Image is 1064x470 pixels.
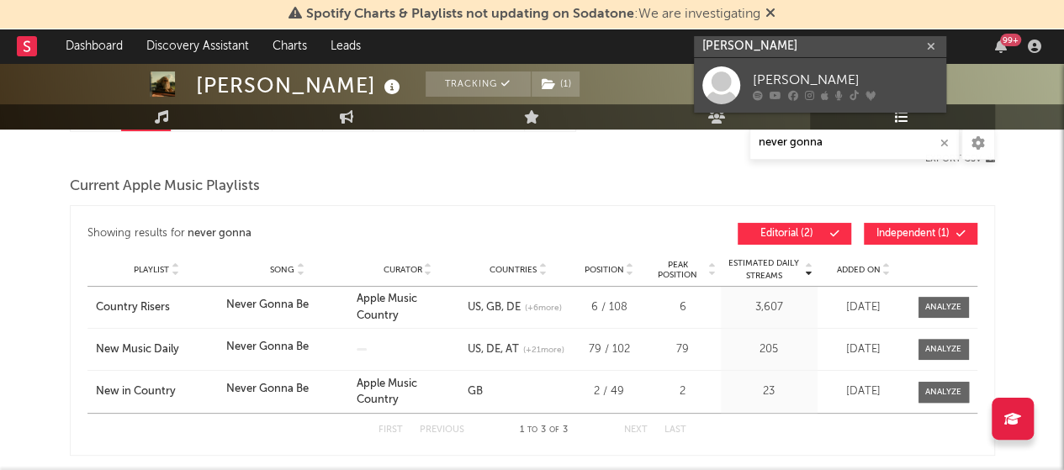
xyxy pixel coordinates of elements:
[261,29,319,63] a: Charts
[500,344,518,355] a: AT
[226,339,309,356] div: Never Gonna Be
[753,70,938,90] div: [PERSON_NAME]
[524,302,561,314] span: (+ 6 more)
[649,383,717,400] div: 2
[822,383,906,400] div: [DATE]
[96,383,218,400] a: New in Country
[357,378,417,406] a: Apple Music Country
[585,265,624,275] span: Position
[822,299,906,316] div: [DATE]
[357,293,417,321] a: Apple Music Country
[522,344,564,356] span: (+ 21 more)
[532,71,580,97] button: (1)
[196,71,405,99] div: [PERSON_NAME]
[70,177,260,197] span: Current Apple Music Playlists
[480,302,500,313] a: GB
[531,71,580,97] span: ( 1 )
[467,302,480,313] a: US
[694,36,946,57] input: Search for artists
[822,341,906,358] div: [DATE]
[624,425,648,435] button: Next
[384,265,422,275] span: Curator
[96,341,218,358] a: New Music Daily
[725,383,813,400] div: 23
[578,341,641,358] div: 79 / 102
[226,297,309,314] div: Never Gonna Be
[96,299,218,316] a: Country Risers
[864,223,977,245] button: Independent(1)
[725,299,813,316] div: 3,607
[490,265,537,275] span: Countries
[306,8,634,21] span: Spotify Charts & Playlists not updating on Sodatone
[749,126,960,160] input: Search Playlists/Charts
[188,224,251,244] div: never gonna
[725,257,803,283] span: Estimated Daily Streams
[649,299,717,316] div: 6
[649,260,707,280] span: Peak Position
[319,29,373,63] a: Leads
[875,229,952,239] span: Independent ( 1 )
[420,425,464,435] button: Previous
[87,223,532,245] div: Showing results for
[1000,34,1021,46] div: 99 +
[738,223,851,245] button: Editorial(2)
[134,265,169,275] span: Playlist
[378,425,403,435] button: First
[500,302,520,313] a: DE
[467,386,482,397] a: GB
[270,265,294,275] span: Song
[725,341,813,358] div: 205
[765,8,776,21] span: Dismiss
[426,71,531,97] button: Tracking
[837,265,881,275] span: Added On
[749,229,826,239] span: Editorial ( 2 )
[467,344,480,355] a: US
[578,299,641,316] div: 6 / 108
[135,29,261,63] a: Discovery Assistant
[54,29,135,63] a: Dashboard
[578,383,641,400] div: 2 / 49
[226,381,309,398] div: Never Gonna Be
[649,341,717,358] div: 79
[498,420,590,441] div: 1 3 3
[549,426,559,434] span: of
[527,426,537,434] span: to
[480,344,500,355] a: DE
[664,425,686,435] button: Last
[694,58,946,113] a: [PERSON_NAME]
[995,40,1007,53] button: 99+
[306,8,760,21] span: : We are investigating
